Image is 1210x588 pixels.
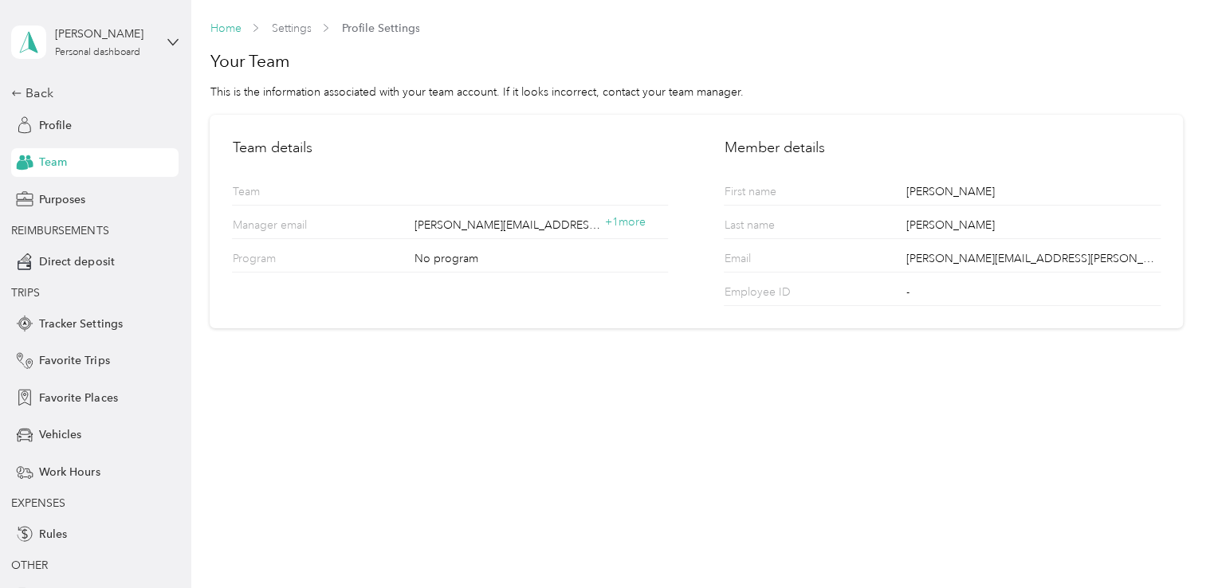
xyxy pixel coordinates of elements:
[232,217,355,238] p: Manager email
[605,215,646,229] span: + 1 more
[39,352,109,369] span: Favorite Trips
[906,284,1160,305] div: -
[1121,499,1210,588] iframe: Everlance-gr Chat Button Frame
[724,284,847,305] p: Employee ID
[39,526,67,543] span: Rules
[210,84,1182,100] div: This is the information associated with your team account. If it looks incorrect, contact your te...
[39,464,100,480] span: Work Hours
[55,48,140,57] div: Personal dashboard
[39,154,67,171] span: Team
[724,217,847,238] p: Last name
[39,390,117,406] span: Favorite Places
[39,253,114,270] span: Direct deposit
[11,496,65,510] span: EXPENSES
[724,183,847,205] p: First name
[39,117,72,134] span: Profile
[210,50,1182,73] h1: Your Team
[414,250,668,272] div: No program
[55,25,155,42] div: [PERSON_NAME]
[232,183,355,205] p: Team
[724,250,847,272] p: Email
[39,426,81,443] span: Vehicles
[724,137,1160,159] h2: Member details
[232,137,668,159] h2: Team details
[11,224,108,237] span: REIMBURSEMENTS
[210,22,241,35] a: Home
[232,250,355,272] p: Program
[11,286,40,300] span: TRIPS
[414,217,604,233] span: [PERSON_NAME][EMAIL_ADDRESS][PERSON_NAME][DOMAIN_NAME]
[39,316,122,332] span: Tracker Settings
[271,22,311,35] a: Settings
[11,84,171,103] div: Back
[39,191,85,208] span: Purposes
[11,559,48,572] span: OTHER
[341,20,419,37] span: Profile Settings
[906,217,1160,238] div: [PERSON_NAME]
[906,183,1160,205] div: [PERSON_NAME]
[906,250,1160,272] div: [PERSON_NAME][EMAIL_ADDRESS][PERSON_NAME][DOMAIN_NAME]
